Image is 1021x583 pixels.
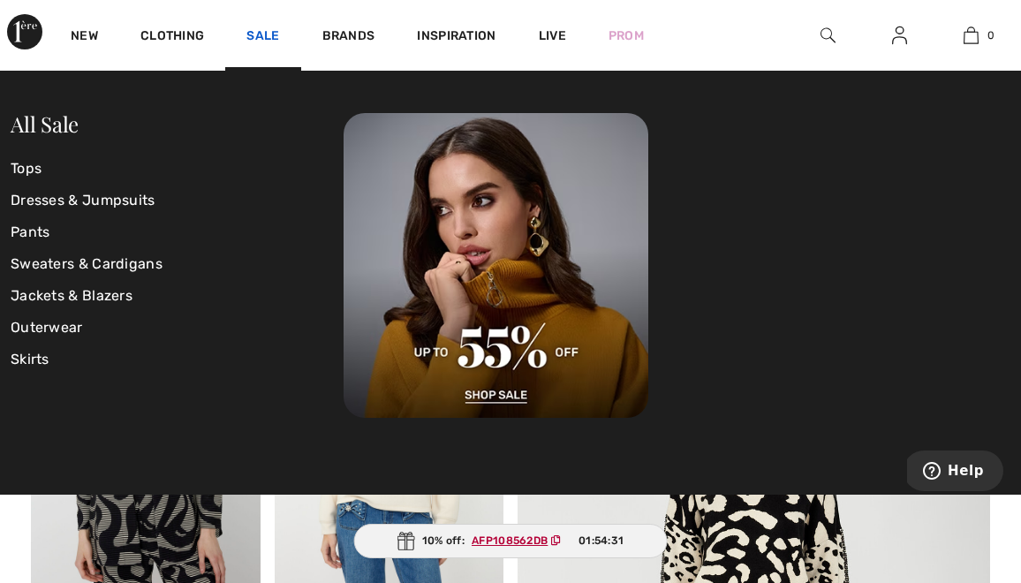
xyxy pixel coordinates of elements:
[539,26,566,45] a: Live
[344,113,648,418] img: 250825113019_d881a28ff8cb6.jpg
[11,344,344,375] a: Skirts
[417,28,495,47] span: Inspiration
[964,25,979,46] img: My Bag
[11,312,344,344] a: Outerwear
[609,26,644,45] a: Prom
[246,28,279,47] a: Sale
[472,534,548,547] ins: AFP108562DB
[7,14,42,49] img: 1ère Avenue
[579,533,624,549] span: 01:54:31
[322,28,375,47] a: Brands
[936,25,1006,46] a: 0
[11,153,344,185] a: Tops
[11,216,344,248] a: Pants
[11,110,79,138] a: All Sale
[878,25,921,47] a: Sign In
[11,280,344,312] a: Jackets & Blazers
[907,450,1003,495] iframe: Opens a widget where you can find more information
[821,25,836,46] img: search the website
[11,248,344,280] a: Sweaters & Cardigans
[397,532,415,550] img: Gift.svg
[71,28,98,47] a: New
[987,27,995,43] span: 0
[11,185,344,216] a: Dresses & Jumpsuits
[140,28,204,47] a: Clothing
[354,524,668,558] div: 10% off:
[892,25,907,46] img: My Info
